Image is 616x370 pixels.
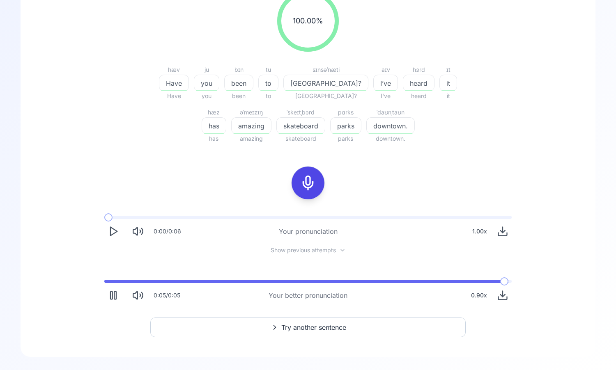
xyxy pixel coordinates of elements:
button: Pause [104,286,122,304]
button: you [194,75,219,91]
button: has [202,117,226,134]
span: I’ve [374,78,398,88]
button: Mute [129,222,147,240]
span: [GEOGRAPHIC_DATA]? [283,91,368,101]
div: Your pronunciation [279,226,338,236]
button: amazing [231,117,271,134]
button: Download audio [494,222,512,240]
div: Your better pronunciation [269,290,347,300]
button: to [258,75,278,91]
div: hæz [202,107,226,117]
span: has [202,121,226,131]
span: Have [159,78,188,88]
div: 0:05 / 0:05 [154,291,180,299]
span: it [440,78,457,88]
button: Show previous attempts [264,247,352,254]
div: 1.00 x [469,223,490,240]
div: sɪnsəˈnæti [283,65,368,75]
span: 100.00 % [293,15,323,27]
span: skateboard [276,134,325,144]
div: hæv [159,65,189,75]
span: has [202,134,226,144]
div: ˈskeɪtˌbɔrd [276,107,325,117]
div: ˈdaʊnˌtaʊn [366,107,415,117]
span: you [194,78,219,88]
div: pɑrks [330,107,361,117]
div: tu [258,65,278,75]
span: been [224,91,253,101]
div: aɪv [373,65,398,75]
span: been [225,78,253,88]
span: parks [330,134,361,144]
span: you [194,91,219,101]
div: 0:00 / 0:06 [154,227,181,235]
span: [GEOGRAPHIC_DATA]? [284,78,368,88]
span: I've [373,91,398,101]
button: heard [403,75,434,91]
span: Try another sentence [281,322,346,332]
div: əˈmeɪzɪŋ [231,107,271,117]
span: heard [403,91,434,101]
span: amazing [232,121,271,131]
span: skateboard [277,121,325,131]
button: been [224,75,253,91]
div: hɜrd [403,65,434,75]
button: [GEOGRAPHIC_DATA]? [283,75,368,91]
div: ɪt [439,65,457,75]
button: parks [330,117,361,134]
div: ju [194,65,219,75]
span: it [439,91,457,101]
span: downtown. [367,121,414,131]
button: Have [159,75,189,91]
span: Show previous attempts [271,246,336,254]
span: parks [331,121,361,131]
span: to [259,78,278,88]
button: I’ve [373,75,398,91]
span: Have [159,91,189,101]
span: downtown. [366,134,415,144]
div: bɪn [224,65,253,75]
span: to [258,91,278,101]
button: Mute [129,286,147,304]
div: 0.90 x [468,287,490,304]
span: heard [403,78,434,88]
button: it [439,75,457,91]
button: Download audio [494,286,512,304]
span: amazing [231,134,271,144]
button: Try another sentence [150,317,466,337]
button: downtown. [366,117,415,134]
button: Play [104,222,122,240]
button: skateboard [276,117,325,134]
